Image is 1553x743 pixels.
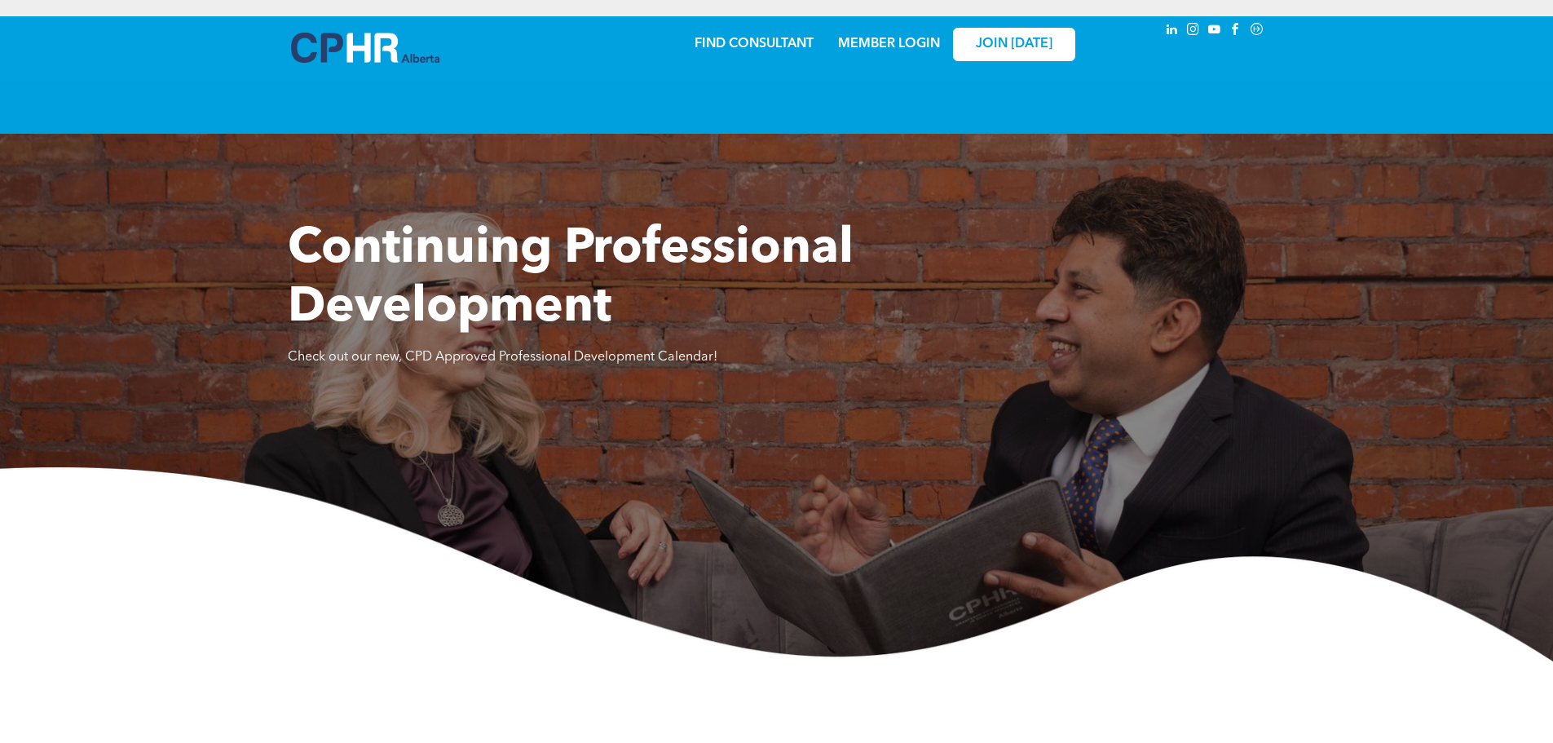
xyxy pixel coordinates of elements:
a: linkedin [1163,20,1181,42]
a: JOIN [DATE] [953,28,1075,61]
a: MEMBER LOGIN [838,38,940,51]
a: youtube [1206,20,1224,42]
span: Check out our new, CPD Approved Professional Development Calendar! [288,351,717,364]
a: facebook [1227,20,1245,42]
span: JOIN [DATE] [976,37,1052,52]
img: A blue and white logo for cp alberta [291,33,439,63]
a: FIND CONSULTANT [695,38,814,51]
a: Social network [1248,20,1266,42]
a: instagram [1185,20,1202,42]
span: Continuing Professional Development [288,225,854,333]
